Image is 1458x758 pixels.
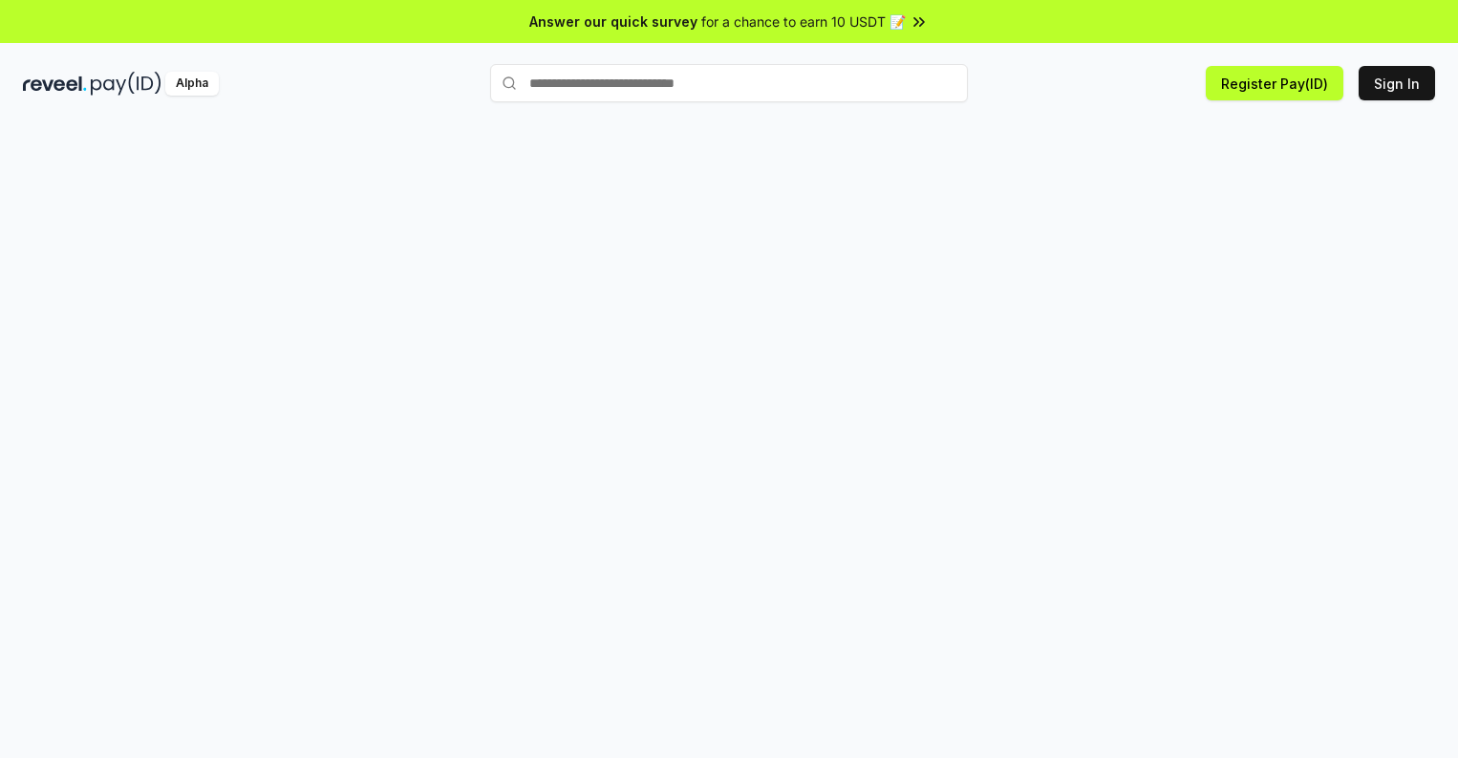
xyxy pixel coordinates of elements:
[1359,66,1435,100] button: Sign In
[529,11,697,32] span: Answer our quick survey
[701,11,906,32] span: for a chance to earn 10 USDT 📝
[91,72,161,96] img: pay_id
[165,72,219,96] div: Alpha
[23,72,87,96] img: reveel_dark
[1206,66,1343,100] button: Register Pay(ID)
